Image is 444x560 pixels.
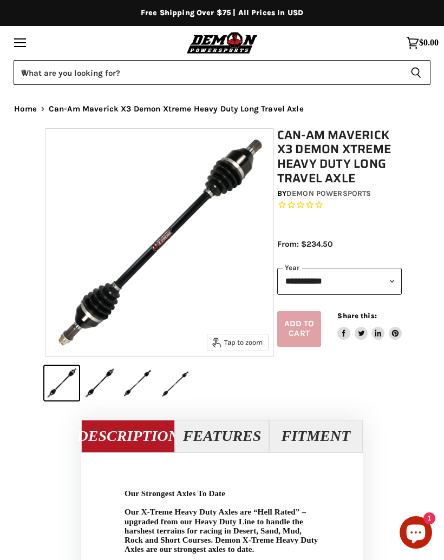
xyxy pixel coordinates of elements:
[212,338,263,347] span: Tap to zoom
[120,366,155,400] button: Can-Am Maverick X3 Demon Xtreme Heavy Duty Long Travel Axle thumbnail
[337,312,376,320] span: Share this:
[46,129,273,356] img: Can-Am Maverick X3 Demon Xtreme Heavy Duty Long Travel Axle
[419,38,439,48] span: $0.00
[207,334,268,351] button: Tap to zoom
[277,239,332,249] span: From: $234.50
[402,60,430,85] button: Search
[14,104,37,114] a: Home
[14,60,402,85] input: When autocomplete results are available use up and down arrows to review and enter to select
[337,311,402,347] aside: Share this:
[277,200,402,211] span: Rated 0.0 out of 5 stars 0 reviews
[286,189,371,198] a: Demon Powersports
[277,268,402,295] select: year
[401,31,444,55] a: $0.00
[277,128,402,186] h1: Can-Am Maverick X3 Demon Xtreme Heavy Duty Long Travel Axle
[269,420,363,452] button: Fitment
[44,366,79,400] button: Can-Am Maverick X3 Demon Xtreme Heavy Duty Long Travel Axle thumbnail
[81,420,175,452] button: Description
[185,30,260,55] img: Demon Powersports
[158,366,193,400] button: IMAGE thumbnail
[175,420,269,452] button: Features
[49,104,304,114] span: Can-Am Maverick X3 Demon Xtreme Heavy Duty Long Travel Axle
[277,188,402,200] div: by
[82,366,117,400] button: Can-Am Maverick X3 Demon Xtreme Heavy Duty Long Travel Axle thumbnail
[14,60,430,85] form: Product
[396,516,435,551] inbox-online-store-chat: Shopify online store chat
